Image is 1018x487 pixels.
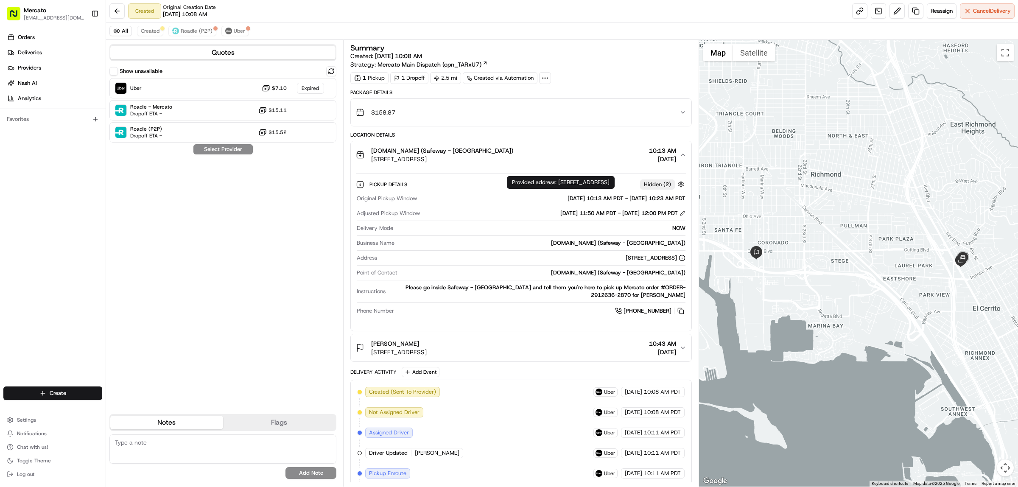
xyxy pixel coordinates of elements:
[604,389,615,395] span: Uber
[596,429,602,436] img: uber-new-logo.jpeg
[644,470,681,477] span: 10:11 AM PDT
[390,72,428,84] div: 1 Dropoff
[3,92,106,105] a: Analytics
[931,7,953,15] span: Reassign
[168,26,216,36] button: Roadie (P2P)
[703,44,733,61] button: Show street map
[268,107,287,114] span: $15.11
[626,254,685,262] div: [STREET_ADDRESS]
[371,108,395,117] span: $158.87
[701,476,729,487] a: Open this area in Google Maps (opens a new window)
[130,85,142,92] span: Uber
[17,444,48,451] span: Chat with us!
[115,105,126,116] img: Roadie - Mercato
[130,132,162,139] span: Dropoff ETA -
[258,106,287,115] button: $15.11
[3,46,106,59] a: Deliveries
[369,449,408,457] span: Driver Updated
[913,481,959,486] span: Map data ©2025 Google
[398,239,685,247] div: [DOMAIN_NAME] (Safeway - [GEOGRAPHIC_DATA])
[17,457,51,464] span: Toggle Theme
[604,450,615,456] span: Uber
[733,44,775,61] button: Show satellite imagery
[596,450,602,456] img: uber-new-logo.jpeg
[625,470,642,477] span: [DATE]
[221,26,249,36] button: Uber
[3,441,102,453] button: Chat with us!
[351,168,691,331] div: [DOMAIN_NAME] (Safeway - [GEOGRAPHIC_DATA])[STREET_ADDRESS]10:13 AM[DATE]
[3,3,88,24] button: Mercato[EMAIL_ADDRESS][DOMAIN_NAME]
[430,72,461,84] div: 2.5 mi
[507,176,615,189] div: Provided address: [STREET_ADDRESS]
[163,11,207,18] span: [DATE] 10:08 AM
[397,224,685,232] div: NOW
[163,4,216,11] span: Original Creation Date
[402,367,439,377] button: Add Event
[369,429,409,437] span: Assigned Driver
[17,417,36,423] span: Settings
[351,99,691,126] button: $158.87
[3,61,106,75] a: Providers
[604,409,615,416] span: Uber
[351,334,691,361] button: [PERSON_NAME][STREET_ADDRESS]10:43 AM[DATE]
[234,28,245,34] span: Uber
[369,388,436,396] span: Created (Sent To Provider)
[649,155,676,163] span: [DATE]
[297,83,324,94] div: Expired
[3,428,102,439] button: Notifications
[24,14,84,21] button: [EMAIL_ADDRESS][DOMAIN_NAME]
[18,64,41,72] span: Providers
[223,416,336,429] button: Flags
[357,195,417,202] span: Original Pickup Window
[644,449,681,457] span: 10:11 AM PDT
[18,95,41,102] span: Analytics
[644,388,681,396] span: 10:08 AM PDT
[872,481,908,487] button: Keyboard shortcuts
[369,409,420,416] span: Not Assigned Driver
[997,459,1014,476] button: Map camera controls
[375,52,422,60] span: [DATE] 10:08 AM
[24,6,46,14] button: Mercato
[120,67,162,75] label: Show unavailable
[272,85,287,92] span: $7.10
[17,430,47,437] span: Notifications
[268,129,287,136] span: $15.52
[350,72,389,84] div: 1 Pickup
[3,414,102,426] button: Settings
[3,468,102,480] button: Log out
[3,455,102,467] button: Toggle Theme
[357,288,386,295] span: Instructions
[18,49,42,56] span: Deliveries
[50,389,66,397] span: Create
[351,141,691,168] button: [DOMAIN_NAME] (Safeway - [GEOGRAPHIC_DATA])[STREET_ADDRESS]10:13 AM[DATE]
[115,127,126,138] img: Roadie (P2P)
[109,26,132,36] button: All
[350,369,397,375] div: Delivery Activity
[604,429,615,436] span: Uber
[3,386,102,400] button: Create
[357,239,394,247] span: Business Name
[644,181,671,188] span: Hidden ( 2 )
[596,389,602,395] img: uber-new-logo.jpeg
[649,146,676,155] span: 10:13 AM
[420,195,685,202] div: [DATE] 10:13 AM PDT - [DATE] 10:23 AM PDT
[625,429,642,437] span: [DATE]
[17,471,34,478] span: Log out
[115,83,126,94] img: Uber
[110,46,336,59] button: Quotes
[982,481,1015,486] a: Report a map error
[463,72,537,84] a: Created via Automation
[3,76,106,90] a: Nash AI
[258,128,287,137] button: $15.52
[371,155,513,163] span: [STREET_ADDRESS]
[625,409,642,416] span: [DATE]
[130,126,162,132] span: Roadie (P2P)
[596,470,602,477] img: uber-new-logo.jpeg
[644,409,681,416] span: 10:08 AM PDT
[560,210,685,217] div: [DATE] 11:50 AM PDT - [DATE] 12:00 PM PDT
[624,307,671,315] span: [PHONE_NUMBER]
[649,339,676,348] span: 10:43 AM
[954,249,971,266] div: 1
[350,132,692,138] div: Location Details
